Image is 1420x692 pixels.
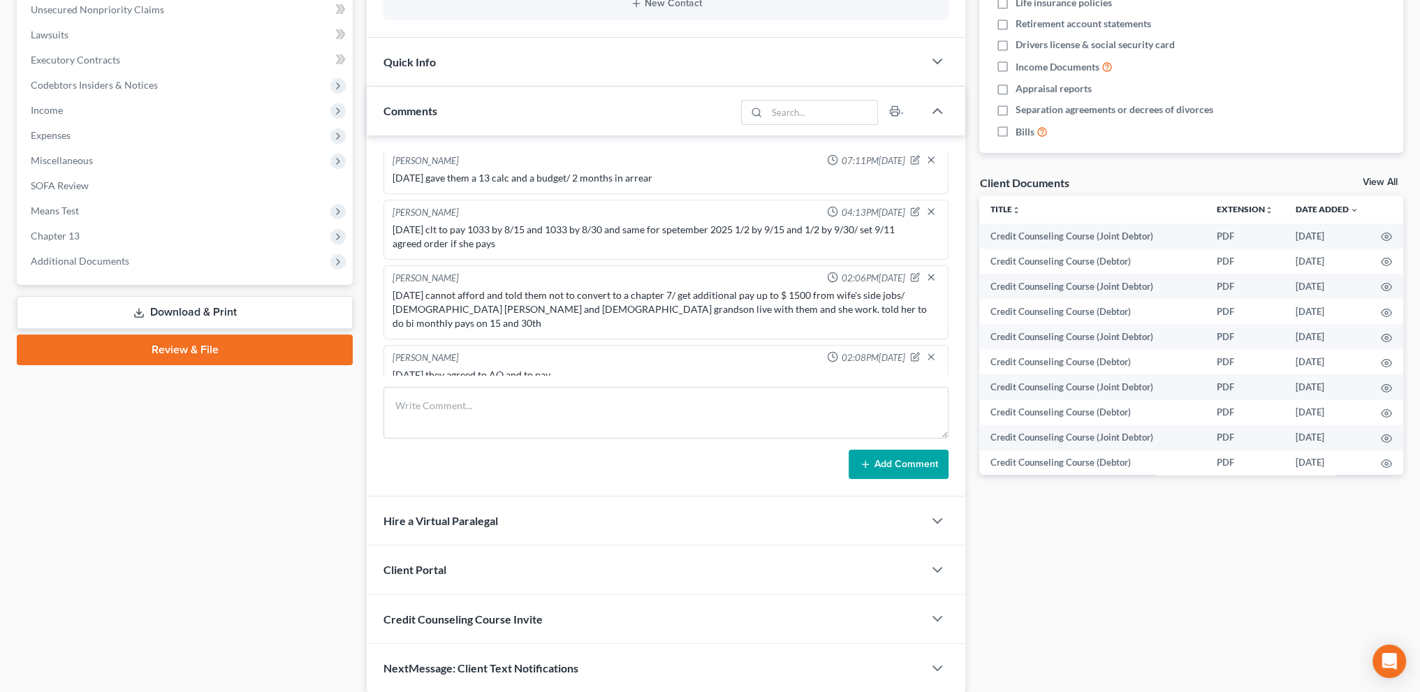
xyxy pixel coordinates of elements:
span: Income Documents [1016,60,1099,74]
span: 07:11PM[DATE] [841,154,905,168]
i: unfold_more [1012,206,1020,214]
td: [DATE] [1284,349,1370,374]
td: Credit Counseling Course (Joint Debtor) [979,223,1206,249]
input: Search... [767,101,878,124]
span: Miscellaneous [31,154,93,166]
td: [DATE] [1284,374,1370,399]
td: Credit Counseling Course (Joint Debtor) [979,425,1206,450]
span: Unsecured Nonpriority Claims [31,3,164,15]
span: 02:08PM[DATE] [841,351,905,365]
span: Quick Info [383,55,436,68]
span: Client Portal [383,563,446,576]
td: Credit Counseling Course (Joint Debtor) [979,324,1206,349]
span: Hire a Virtual Paralegal [383,514,498,527]
a: Extensionunfold_more [1217,204,1273,214]
td: PDF [1206,374,1284,399]
a: Lawsuits [20,22,353,47]
td: PDF [1206,425,1284,450]
a: Executory Contracts [20,47,353,73]
td: PDF [1206,450,1284,476]
td: Credit Counseling Course (Debtor) [979,349,1206,374]
div: Client Documents [979,175,1069,190]
div: [PERSON_NAME] [393,154,459,168]
td: [DATE] [1284,299,1370,324]
div: [PERSON_NAME] [393,272,459,286]
span: Codebtors Insiders & Notices [31,79,158,91]
td: [DATE] [1284,450,1370,476]
td: PDF [1206,249,1284,274]
td: Credit Counseling Course (Debtor) [979,450,1206,476]
a: Review & File [17,334,353,365]
span: Retirement account statements [1016,17,1151,31]
td: [DATE] [1284,400,1370,425]
td: PDF [1206,324,1284,349]
div: [DATE] cannot afford and told them not to convert to a chapter 7/ get additional pay up to $ 1500... [393,288,939,330]
span: Drivers license & social security card [1016,38,1175,52]
span: Expenses [31,129,71,141]
button: Add Comment [849,450,949,479]
td: Credit Counseling Course (Debtor) [979,400,1206,425]
span: Bills [1016,125,1034,139]
td: Credit Counseling Course (Debtor) [979,249,1206,274]
span: 04:13PM[DATE] [841,206,905,219]
span: 02:06PM[DATE] [841,272,905,285]
span: Credit Counseling Course Invite [383,612,543,626]
div: [DATE] clt to pay 1033 by 8/15 and 1033 by 8/30 and same for spetember 2025 1/2 by 9/15 and 1/2 b... [393,223,939,251]
td: [DATE] [1284,223,1370,249]
td: [DATE] [1284,425,1370,450]
span: Lawsuits [31,29,68,41]
div: [PERSON_NAME] [393,206,459,220]
td: [DATE] [1284,274,1370,299]
div: [PERSON_NAME] [393,351,459,365]
a: View All [1363,177,1398,187]
i: expand_more [1350,206,1359,214]
i: unfold_more [1265,206,1273,214]
span: Chapter 13 [31,230,80,242]
td: PDF [1206,223,1284,249]
div: Open Intercom Messenger [1373,645,1406,678]
span: Additional Documents [31,255,129,267]
span: SOFA Review [31,179,89,191]
span: Separation agreements or decrees of divorces [1016,103,1213,117]
span: Appraisal reports [1016,82,1092,96]
td: [DATE] [1284,249,1370,274]
div: [DATE] gave them a 13 calc and a budget/ 2 months in arrear [393,171,939,185]
a: Date Added expand_more [1296,204,1359,214]
div: [DATE] they agreed to AO and to pay. [393,368,939,382]
span: NextMessage: Client Text Notifications [383,661,578,675]
a: SOFA Review [20,173,353,198]
span: Income [31,104,63,116]
a: Download & Print [17,296,353,329]
td: Credit Counseling Course (Debtor) [979,299,1206,324]
span: Executory Contracts [31,54,120,66]
td: PDF [1206,400,1284,425]
span: Means Test [31,205,79,216]
td: [DATE] [1284,324,1370,349]
td: PDF [1206,349,1284,374]
a: Titleunfold_more [990,204,1020,214]
td: Credit Counseling Course (Joint Debtor) [979,274,1206,299]
span: Comments [383,104,437,117]
td: Credit Counseling Course (Joint Debtor) [979,374,1206,399]
td: PDF [1206,274,1284,299]
td: PDF [1206,299,1284,324]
